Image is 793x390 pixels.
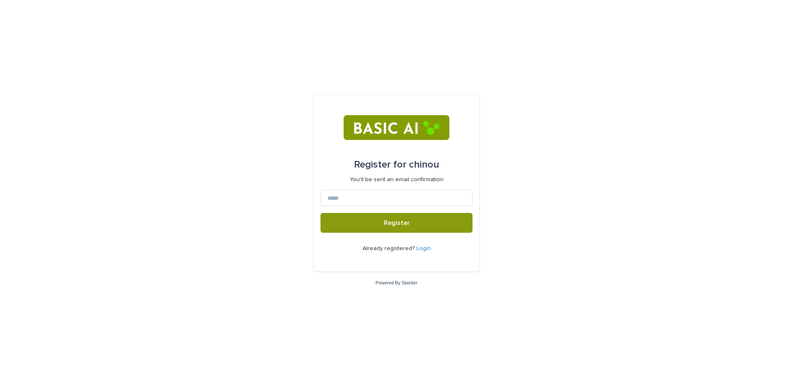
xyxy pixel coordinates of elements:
[321,213,472,233] button: Register
[384,220,410,226] span: Register
[375,280,417,285] a: Powered By Stacker
[363,246,416,251] span: Already registered?
[354,160,406,170] span: Register for
[344,115,449,140] img: RtIB8pj2QQiOZo6waziI
[350,176,444,183] p: You'll be sent an email confirmation
[416,246,431,251] a: Login
[354,153,439,176] div: chinou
